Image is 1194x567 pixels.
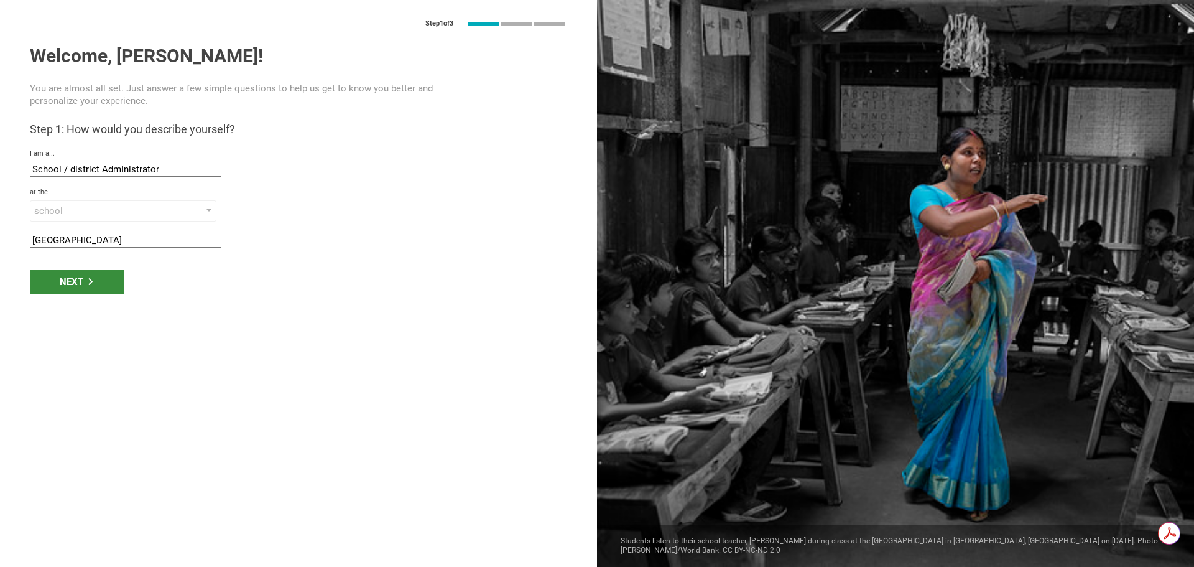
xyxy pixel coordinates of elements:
[30,122,567,137] h3: Step 1: How would you describe yourself?
[30,45,567,67] h1: Welcome, [PERSON_NAME]!
[30,270,124,294] div: Next
[34,205,177,217] div: school
[597,525,1194,567] div: Students listen to their school teacher, [PERSON_NAME] during class at the [GEOGRAPHIC_DATA] in [...
[30,188,567,197] div: at the
[30,162,221,177] input: role that defines you
[425,19,453,28] div: Step 1 of 3
[30,233,221,248] input: name of institution
[30,82,460,107] p: You are almost all set. Just answer a few simple questions to help us get to know you better and ...
[30,149,567,158] div: I am a...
